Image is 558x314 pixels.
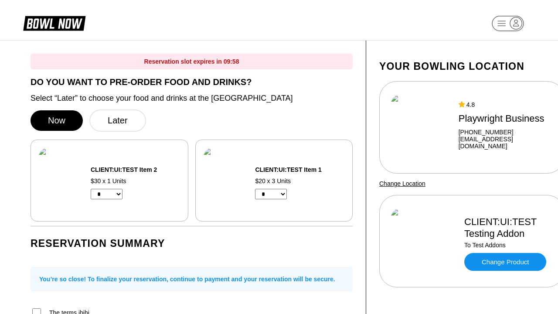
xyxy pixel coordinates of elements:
a: [EMAIL_ADDRESS][DOMAIN_NAME] [459,136,553,150]
img: CLIENT:UI:TEST Item 1 [204,148,245,213]
button: Later [89,109,146,132]
h1: Reservation Summary [31,237,353,249]
div: To Test Addons [464,242,553,249]
div: CLIENT:UI:TEST Testing Addon [464,216,553,239]
div: 4.8 [459,101,553,108]
label: Select “Later” to choose your food and drinks at the [GEOGRAPHIC_DATA] [31,93,353,103]
div: $30 x 1 Units [91,177,180,184]
div: [PHONE_NUMBER] [459,129,553,136]
div: Reservation slot expires in 09:58 [31,54,353,69]
a: Change Product [464,253,546,271]
img: CLIENT:UI:TEST Item 2 [39,148,80,213]
button: Now [31,110,83,131]
div: Playwright Business [459,113,553,124]
img: Playwright Business [391,95,451,160]
div: $20 x 3 Units [255,177,344,184]
label: DO YOU WANT TO PRE-ORDER FOOD AND DRINKS? [31,77,353,87]
div: You’re so close! To finalize your reservation, continue to payment and your reservation will be s... [31,267,353,291]
div: CLIENT:UI:TEST Item 1 [255,166,344,173]
img: CLIENT:UI:TEST Testing Addon [391,208,456,274]
a: Change Location [379,180,425,187]
div: CLIENT:UI:TEST Item 2 [91,166,180,173]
